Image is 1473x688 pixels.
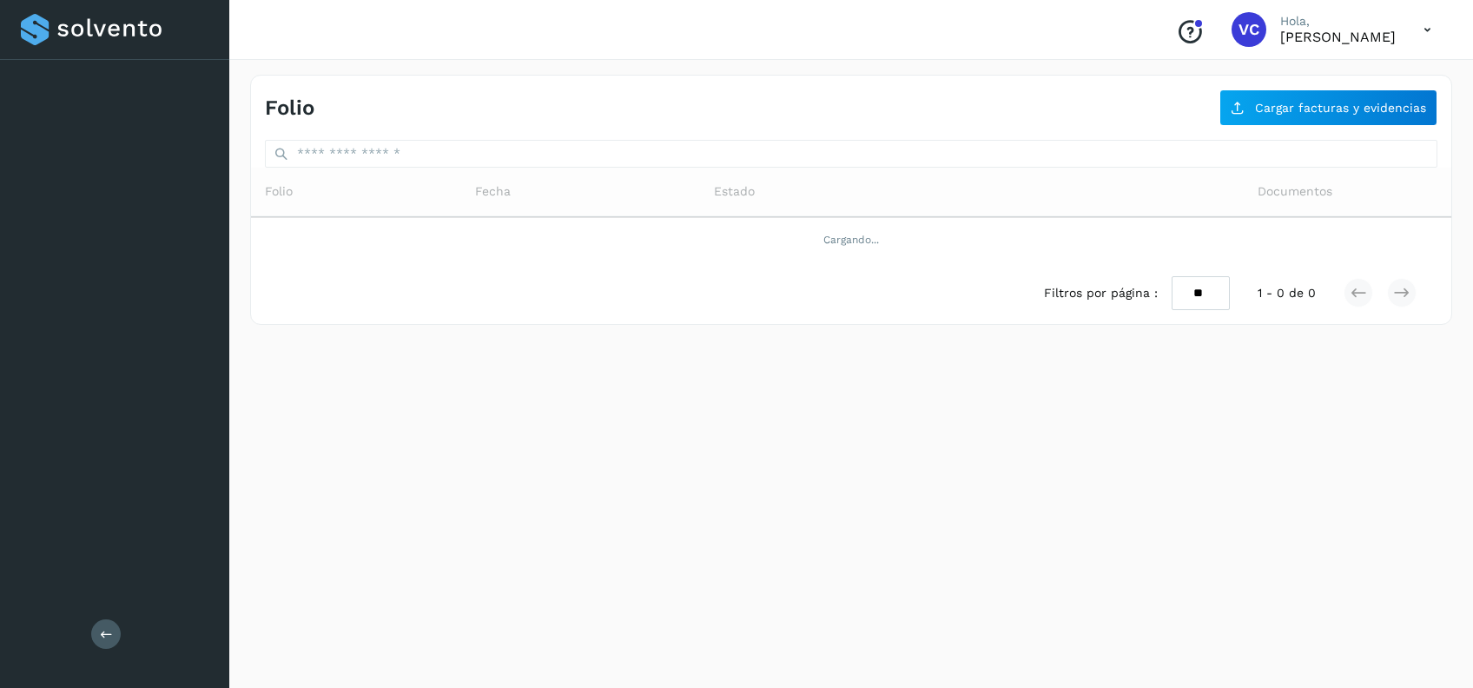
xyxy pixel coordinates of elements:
[1219,89,1437,126] button: Cargar facturas y evidencias
[265,182,293,201] span: Folio
[1280,14,1396,29] p: Hola,
[475,182,511,201] span: Fecha
[1258,284,1316,302] span: 1 - 0 de 0
[1280,29,1396,45] p: Viridiana Cruz
[1255,102,1426,114] span: Cargar facturas y evidencias
[265,96,314,121] h4: Folio
[1258,182,1332,201] span: Documentos
[251,217,1451,262] td: Cargando...
[714,182,755,201] span: Estado
[1044,284,1158,302] span: Filtros por página :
